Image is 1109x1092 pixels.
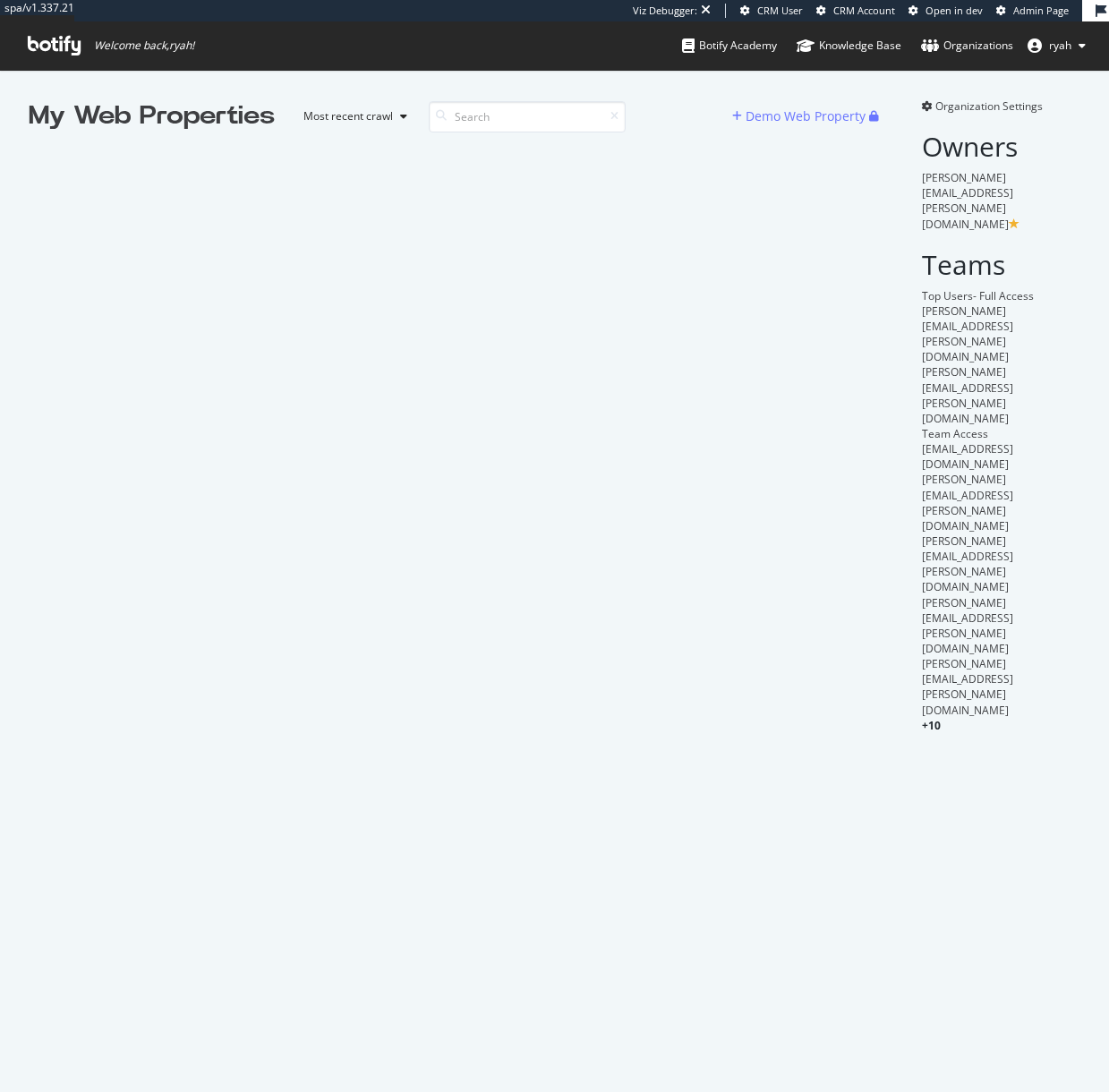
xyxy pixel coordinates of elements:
button: Demo Web Property [732,102,869,131]
a: CRM Account [816,4,895,18]
div: Most recent crawl [303,111,393,122]
span: + 10 [922,718,941,733]
a: Organizations [921,21,1013,70]
div: Viz Debugger: [633,4,697,18]
span: [PERSON_NAME][EMAIL_ADDRESS][PERSON_NAME][DOMAIN_NAME] [922,533,1013,594]
span: [EMAIL_ADDRESS][DOMAIN_NAME] [922,441,1013,472]
span: [PERSON_NAME][EMAIL_ADDRESS][PERSON_NAME][DOMAIN_NAME] [922,364,1013,425]
h2: Owners [922,132,1080,161]
button: ryah [1013,31,1100,60]
h2: Teams [922,250,1080,279]
span: CRM User [757,4,803,17]
a: Demo Web Property [732,108,869,124]
span: ryah [1049,38,1071,53]
span: Welcome back, ryah ! [94,38,194,53]
span: Organization Settings [935,98,1043,114]
span: [PERSON_NAME][EMAIL_ADDRESS][PERSON_NAME][DOMAIN_NAME] [922,303,1013,364]
button: Most recent crawl [289,102,414,131]
div: Knowledge Base [797,37,901,55]
div: Top Users- Full Access [922,288,1080,303]
span: [PERSON_NAME][EMAIL_ADDRESS][PERSON_NAME][DOMAIN_NAME] [922,595,1013,656]
a: Botify Academy [682,21,777,70]
a: Knowledge Base [797,21,901,70]
span: [PERSON_NAME][EMAIL_ADDRESS][PERSON_NAME][DOMAIN_NAME] [922,656,1013,717]
a: Admin Page [996,4,1069,18]
span: Admin Page [1013,4,1069,17]
div: Demo Web Property [746,107,866,125]
span: Open in dev [926,4,983,17]
input: Search [429,101,626,132]
div: Organizations [921,37,1013,55]
a: Open in dev [909,4,983,18]
span: [PERSON_NAME][EMAIL_ADDRESS][PERSON_NAME][DOMAIN_NAME] [922,170,1013,231]
span: CRM Account [833,4,895,17]
span: [PERSON_NAME][EMAIL_ADDRESS][PERSON_NAME][DOMAIN_NAME] [922,472,1013,533]
a: CRM User [740,4,803,18]
div: Botify Academy [682,37,777,55]
div: My Web Properties [29,98,275,134]
div: Team Access [922,426,1080,441]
